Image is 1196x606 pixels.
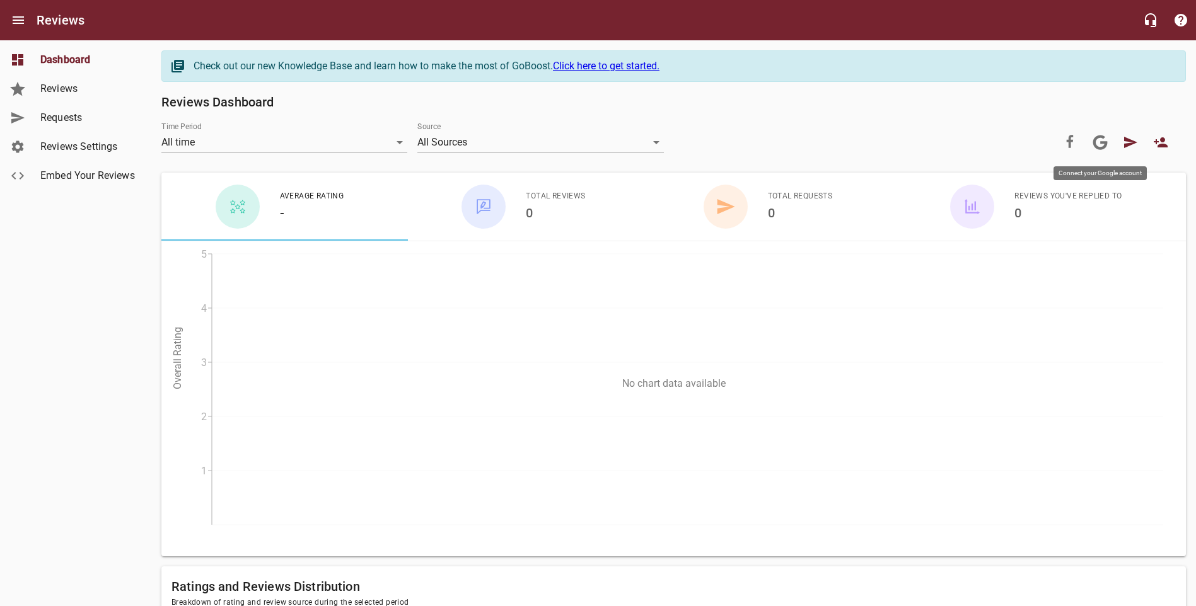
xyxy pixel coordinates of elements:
[1115,127,1146,157] a: Request Review
[161,123,202,131] label: Time Period
[417,132,663,152] div: All Sources
[40,52,136,67] span: Dashboard
[768,203,833,223] h6: 0
[201,302,207,314] tspan: 4
[1055,127,1085,157] a: Connect your Facebook account
[201,248,207,260] tspan: 5
[280,203,344,223] h6: -
[194,59,1173,74] div: Check out our new Knowledge Base and learn how to make the most of GoBoost.
[201,465,207,477] tspan: 1
[553,60,659,72] a: Click here to get started.
[171,327,183,389] tspan: Overall Rating
[526,203,585,223] h6: 0
[40,168,136,183] span: Embed Your Reviews
[40,139,136,154] span: Reviews Settings
[417,123,441,131] label: Source
[161,132,407,152] div: All time
[3,5,33,35] button: Open drawer
[1014,190,1122,203] span: Reviews You've Replied To
[280,190,344,203] span: Average Rating
[161,377,1186,389] p: No chart data available
[161,92,1186,112] h6: Reviews Dashboard
[1166,5,1196,35] button: Support Portal
[201,411,207,423] tspan: 2
[1014,203,1122,223] h6: 0
[37,10,84,30] h6: Reviews
[1146,127,1176,157] a: New User
[1135,5,1166,35] button: Live Chat
[201,357,207,369] tspan: 3
[768,190,833,203] span: Total Requests
[526,190,585,203] span: Total Reviews
[40,110,136,125] span: Requests
[40,81,136,96] span: Reviews
[171,576,1176,597] h6: Ratings and Reviews Distribution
